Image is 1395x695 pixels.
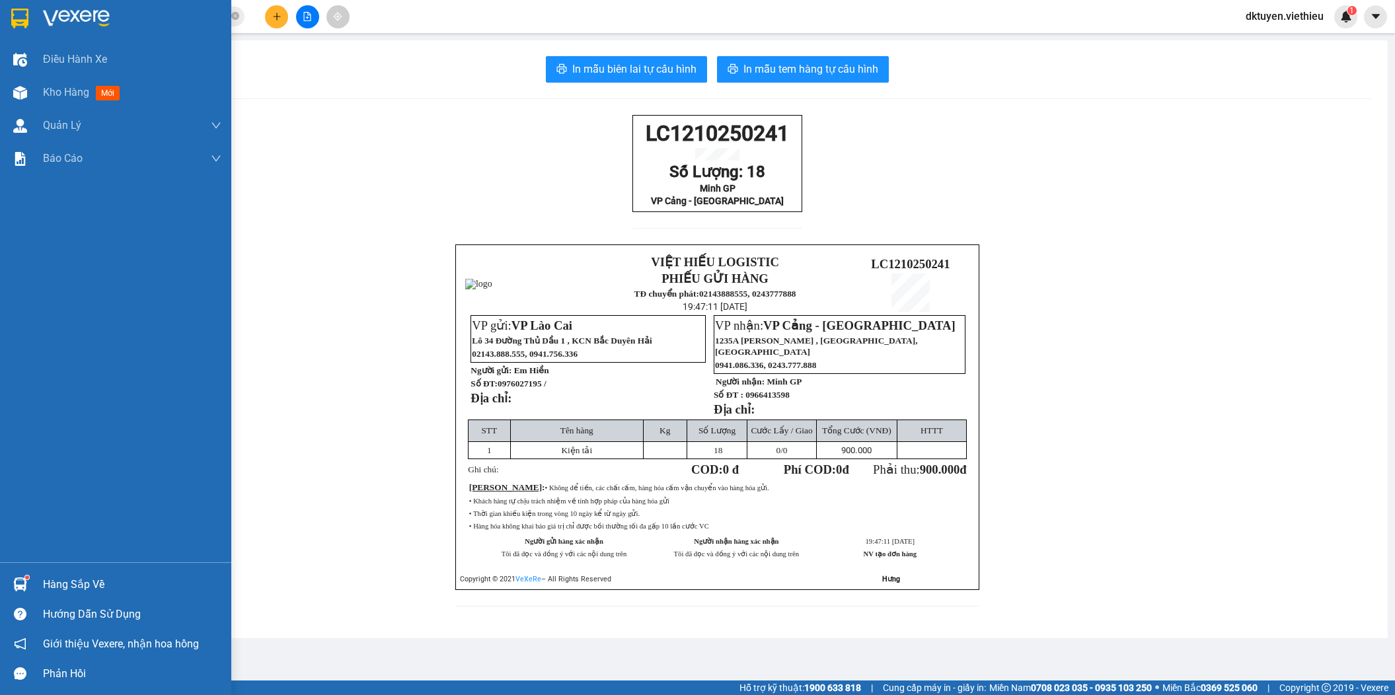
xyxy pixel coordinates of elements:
span: notification [14,638,26,650]
span: printer [728,63,738,76]
strong: NV tạo đơn hàng [864,550,917,558]
div: Hàng sắp về [43,575,221,595]
span: aim [333,12,342,21]
span: In mẫu biên lai tự cấu hình [572,61,697,77]
strong: Số ĐT : [714,390,743,400]
strong: Người gửi hàng xác nhận [525,538,603,545]
strong: Người nhận: [716,377,765,386]
button: printerIn mẫu biên lai tự cấu hình [546,56,707,83]
span: Minh GP [700,183,735,194]
span: file-add [303,12,312,21]
span: VP gửi: [472,318,572,332]
img: logo-vxr [11,9,28,28]
span: Lô 34 Đường Thủ Dầu 1 , KCN Bắc Duyên Hải [472,336,652,346]
span: printer [556,63,567,76]
sup: 1 [25,575,29,579]
span: Minh GP [767,377,802,386]
span: Số Lượng: 18 [669,163,765,181]
strong: 0708 023 035 - 0935 103 250 [1031,682,1152,693]
span: VP Cảng - [GEOGRAPHIC_DATA] [651,196,784,206]
span: Cung cấp máy in - giấy in: [883,680,986,695]
span: 1235A [PERSON_NAME] , [GEOGRAPHIC_DATA], [GEOGRAPHIC_DATA] [715,336,917,357]
span: down [211,153,221,164]
span: 0976027195 / [498,379,547,388]
span: 0 [776,445,780,455]
span: close-circle [231,12,239,20]
img: warehouse-icon [13,119,27,133]
strong: TĐ chuyển phát: [634,289,699,299]
div: Hướng dẫn sử dụng [43,604,221,624]
img: warehouse-icon [13,577,27,591]
span: Hỗ trợ kỹ thuật: [739,680,861,695]
span: Tôi đã đọc và đồng ý với các nội dung trên [502,550,627,558]
span: STT [481,425,497,435]
span: 0 [836,462,842,476]
span: 02143.888.555, 0941.756.336 [472,349,578,359]
span: message [14,667,26,680]
strong: Phí COD: đ [784,462,849,476]
span: | [1267,680,1269,695]
strong: Địa chỉ: [714,402,755,416]
span: Kg [660,425,670,435]
button: file-add [296,5,319,28]
span: close-circle [231,11,239,23]
span: In mẫu tem hàng tự cấu hình [743,61,878,77]
span: 0941.086.336, 0243.777.888 [715,360,816,370]
span: 0 đ [723,462,739,476]
span: 0966413598 [745,390,790,400]
strong: COD: [691,462,739,476]
sup: 1 [1347,6,1357,15]
span: plus [272,12,282,21]
span: question-circle [14,608,26,620]
span: Điều hành xe [43,51,107,67]
span: Tên hàng [560,425,593,435]
span: Tổng Cước (VNĐ) [822,425,891,435]
span: VP nhận: [715,318,956,332]
span: Kiện tải [561,445,592,455]
span: caret-down [1370,11,1382,22]
span: Miền Nam [989,680,1152,695]
strong: Người nhận hàng xác nhận [694,538,778,545]
span: | [871,680,873,695]
span: HTTT [921,425,943,435]
button: plus [265,5,288,28]
span: mới [96,86,120,100]
span: VP Lào Cai [511,318,572,332]
strong: PHIẾU GỬI HÀNG [661,272,769,285]
strong: VIỆT HIẾU LOGISTIC [651,255,779,269]
img: icon-new-feature [1340,11,1352,22]
span: Cước Lấy / Giao [751,425,812,435]
strong: 0369 525 060 [1201,682,1258,693]
span: Giới thiệu Vexere, nhận hoa hồng [43,636,199,652]
span: 1 [1349,6,1354,15]
span: • Hàng hóa không khai báo giá trị chỉ được bồi thường tối đa gấp 10 lần cước VC [469,523,709,530]
span: 900.000 [841,445,872,455]
span: Tôi đã đọc và đồng ý với các nội dung trên [674,550,800,558]
span: Miền Bắc [1162,680,1258,695]
strong: 1900 633 818 [804,682,861,693]
span: down [211,120,221,131]
img: warehouse-icon [13,86,27,100]
img: solution-icon [13,152,27,166]
span: Ghi chú: [468,464,498,474]
span: : [469,482,545,492]
div: Phản hồi [43,664,221,684]
a: VeXeRe [515,575,541,583]
span: • Không để tiền, các chất cấm, hàng hóa cấm vận chuyển vào hàng hóa gửi. [545,484,769,492]
span: Copyright © 2021 – All Rights Reserved [460,575,611,583]
strong: 02143888555, 0243777888 [699,289,796,299]
span: 18 [714,445,722,455]
span: Kho hàng [43,86,89,98]
button: printerIn mẫu tem hàng tự cấu hình [717,56,889,83]
span: LC1210250241 [646,121,789,146]
span: đ [960,462,966,476]
span: 19:47:11 [DATE] [683,301,747,312]
strong: Địa chỉ: [471,391,511,405]
strong: Hưng [882,575,900,583]
span: VP Cảng - [GEOGRAPHIC_DATA] [763,318,956,332]
span: 1 [487,445,492,455]
strong: Số ĐT: [471,379,546,388]
span: • Thời gian khiếu kiện trong vòng 10 ngày kể từ ngày gửi. [469,510,640,517]
span: dktuyen.viethieu [1235,8,1334,24]
span: Phải thu: [873,462,967,476]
